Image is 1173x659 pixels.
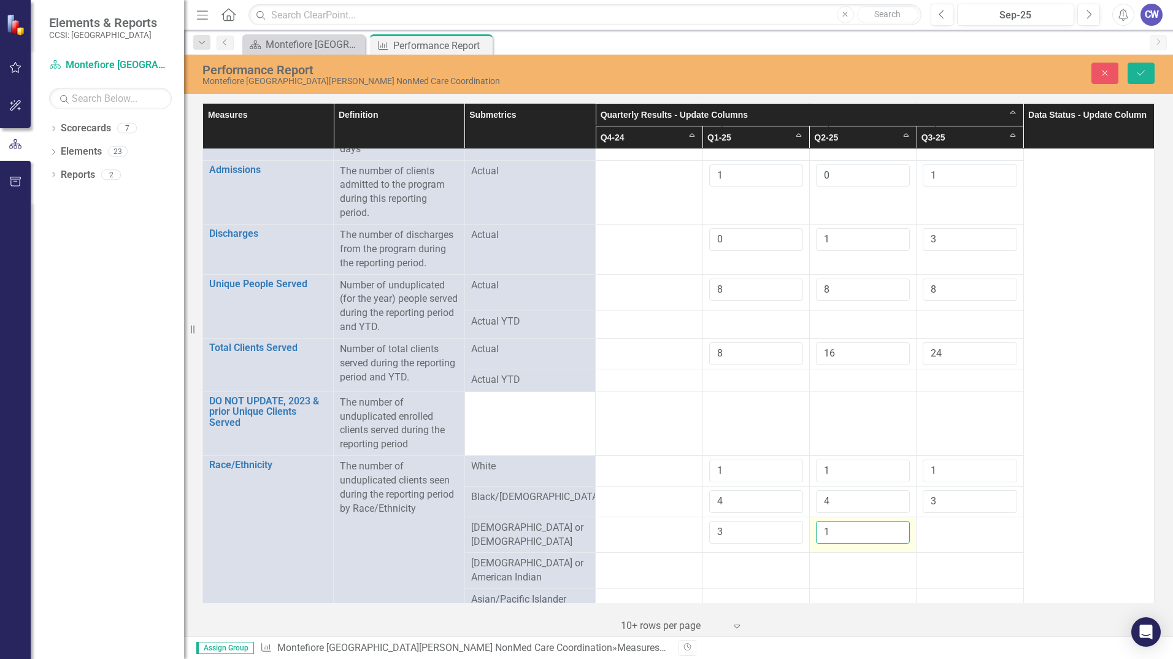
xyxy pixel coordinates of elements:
span: Assign Group [196,642,254,654]
span: Actual [471,164,589,179]
div: 2 [101,169,121,180]
input: Search ClearPoint... [248,4,921,26]
img: ClearPoint Strategy [6,14,28,36]
div: Performance Report [202,63,736,77]
span: Actual [471,228,589,242]
p: The number of discharges from the program during the reporting period. [340,228,458,271]
button: Sep-25 [957,4,1074,26]
p: The number of clients admitted to the program during this reporting period. [340,164,458,220]
span: Search [874,9,901,19]
div: 7 [117,123,137,134]
input: Search Below... [49,88,172,109]
a: Elements [61,145,102,159]
span: Actual YTD [471,315,589,329]
a: Discharges [209,228,327,239]
p: Number of total clients served during the reporting period and YTD. [340,342,458,385]
div: Open Intercom Messenger [1131,617,1161,647]
a: Total Clients Served [209,342,327,353]
span: [DEMOGRAPHIC_DATA] or [DEMOGRAPHIC_DATA] [471,521,589,549]
span: Elements & Reports [49,15,157,30]
p: Number of unduplicated (for the year) people served during the reporting period and YTD. [340,279,458,334]
button: Search [857,6,918,23]
a: Reports [61,168,95,182]
div: Sep-25 [961,8,1070,23]
div: Performance Report [393,38,490,53]
a: Montefiore [GEOGRAPHIC_DATA][PERSON_NAME] NonMed Care Coordination [277,642,612,653]
div: Montefiore [GEOGRAPHIC_DATA][PERSON_NAME] NonMed Care Coordination [202,77,736,86]
p: The number of unduplicated enrolled clients served during the reporting period [340,396,458,452]
div: Montefiore [GEOGRAPHIC_DATA][PERSON_NAME] Page [266,37,362,52]
small: CCSI: [GEOGRAPHIC_DATA] [49,30,157,40]
button: CW [1140,4,1163,26]
span: Actual [471,279,589,293]
div: » » [260,641,669,655]
a: Montefiore [GEOGRAPHIC_DATA][PERSON_NAME] Page [245,37,362,52]
span: Actual YTD [471,373,589,387]
span: Black/[DEMOGRAPHIC_DATA] [471,490,589,504]
div: 23 [108,147,128,157]
span: White [471,460,589,474]
a: Measures [617,642,666,653]
a: DO NOT UPDATE, 2023 & prior Unique Clients Served [209,396,327,428]
span: [DEMOGRAPHIC_DATA] or American Indian [471,557,589,585]
a: Scorecards [61,121,111,136]
a: Admissions [209,164,327,175]
span: Asian/Pacific Islander [471,593,589,607]
a: Montefiore [GEOGRAPHIC_DATA][PERSON_NAME] NonMed Care Coordination [49,58,172,72]
a: Race/Ethnicity [209,460,327,471]
div: The number of unduplicated clients seen during the reporting period by Race/Ethnicity [340,460,458,515]
span: Actual [471,342,589,356]
a: Unique People Served [209,279,327,290]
